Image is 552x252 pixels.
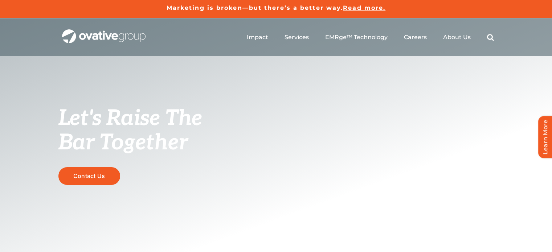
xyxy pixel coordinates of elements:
a: Read more. [343,4,385,11]
a: About Us [443,34,471,41]
span: Bar Together [58,130,188,156]
a: Marketing is broken—but there’s a better way. [167,4,343,11]
a: Contact Us [58,167,120,185]
a: Impact [247,34,268,41]
a: Search [487,34,494,41]
a: Careers [404,34,427,41]
span: Let's Raise The [58,106,203,132]
a: OG_Full_horizontal_WHT [62,29,146,36]
a: Services [285,34,309,41]
nav: Menu [247,26,494,49]
a: EMRge™ Technology [325,34,388,41]
span: Contact Us [73,173,105,179]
